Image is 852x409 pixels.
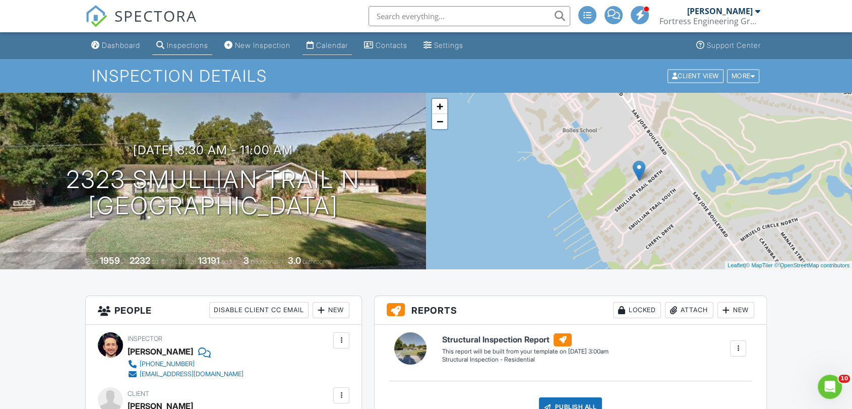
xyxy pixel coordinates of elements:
span: Inspector [128,335,162,342]
div: Attach [665,302,713,318]
div: 2232 [130,255,150,266]
a: Zoom in [432,99,447,114]
div: New Inspection [235,41,290,49]
div: Disable Client CC Email [209,302,309,318]
a: © OpenStreetMap contributors [774,262,849,268]
span: bedrooms [251,258,278,265]
a: [PHONE_NUMBER] [128,359,244,369]
div: 13191 [198,255,220,266]
a: Leaflet [727,262,744,268]
a: © MapTiler [746,262,773,268]
div: Locked [613,302,661,318]
div: [EMAIL_ADDRESS][DOMAIN_NAME] [140,370,244,378]
span: 10 [838,375,850,383]
span: Lot Size [175,258,197,265]
div: Dashboard [102,41,140,49]
a: Client View [666,72,726,79]
img: The Best Home Inspection Software - Spectora [85,5,107,27]
div: Client View [667,69,723,83]
input: Search everything... [369,6,570,26]
div: | [725,261,852,270]
span: SPECTORA [114,5,197,26]
a: Settings [419,36,467,55]
h1: 2323 Smullian Trail N [GEOGRAPHIC_DATA] [66,166,360,220]
h6: Structural Inspection Report [442,333,608,346]
div: More [727,69,760,83]
div: Contacts [376,41,407,49]
a: Zoom out [432,114,447,129]
div: Fortress Engineering Group LLC [659,16,760,26]
a: Dashboard [87,36,144,55]
a: Calendar [302,36,352,55]
div: 3.0 [288,255,301,266]
a: New Inspection [220,36,294,55]
a: Contacts [360,36,411,55]
div: 3 [244,255,249,266]
div: This report will be built from your template on [DATE] 3:00am [442,347,608,356]
a: Inspections [152,36,212,55]
div: New [313,302,349,318]
h1: Inspection Details [92,67,760,85]
div: [PERSON_NAME] [128,344,193,359]
div: Support Center [707,41,761,49]
h3: Reports [375,296,766,325]
span: bathrooms [302,258,331,265]
a: [EMAIL_ADDRESS][DOMAIN_NAME] [128,369,244,379]
div: Structural Inspection - Residential [442,356,608,364]
h3: People [86,296,361,325]
h3: [DATE] 8:30 am - 11:00 am [133,143,293,157]
span: sq. ft. [152,258,166,265]
span: Client [128,390,149,397]
div: Settings [434,41,463,49]
span: Built [87,258,98,265]
div: 1959 [100,255,120,266]
a: Support Center [692,36,765,55]
a: SPECTORA [85,14,197,35]
span: sq.ft. [221,258,234,265]
div: New [717,302,754,318]
div: Calendar [316,41,348,49]
iframe: Intercom live chat [818,375,842,399]
div: Inspections [167,41,208,49]
div: [PERSON_NAME] [687,6,753,16]
div: [PHONE_NUMBER] [140,360,195,368]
